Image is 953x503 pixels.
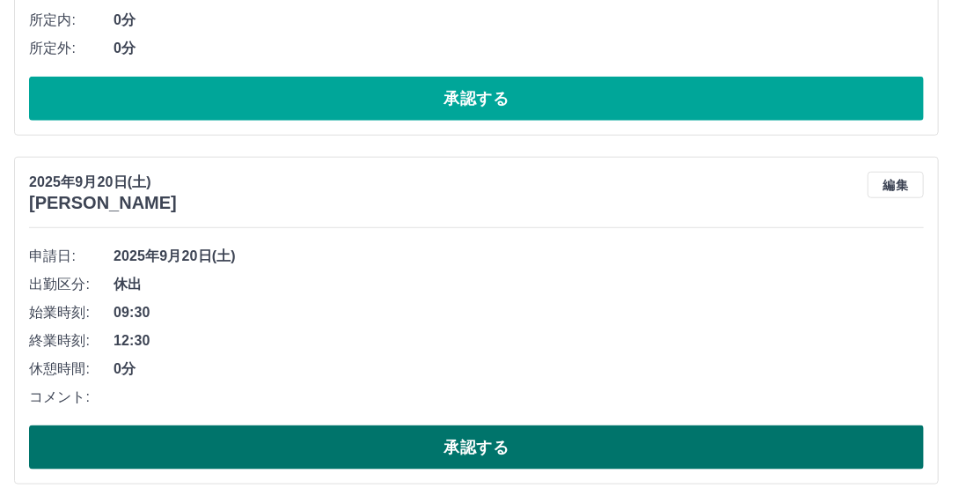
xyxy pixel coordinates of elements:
span: 2025年9月20日(土) [114,246,924,267]
span: 0分 [114,359,924,380]
p: 2025年9月20日(土) [29,172,177,193]
span: 休憩時間: [29,359,114,380]
span: 終業時刻: [29,330,114,351]
button: 承認する [29,425,924,470]
button: 承認する [29,77,924,121]
button: 編集 [868,172,924,198]
span: 休出 [114,274,924,295]
span: 0分 [114,38,924,59]
span: 出勤区分: [29,274,114,295]
span: 09:30 [114,302,924,323]
span: 0分 [114,10,924,31]
h3: [PERSON_NAME] [29,193,177,213]
span: 所定内: [29,10,114,31]
span: 始業時刻: [29,302,114,323]
span: 所定外: [29,38,114,59]
span: 12:30 [114,330,924,351]
span: 申請日: [29,246,114,267]
span: コメント: [29,387,114,408]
